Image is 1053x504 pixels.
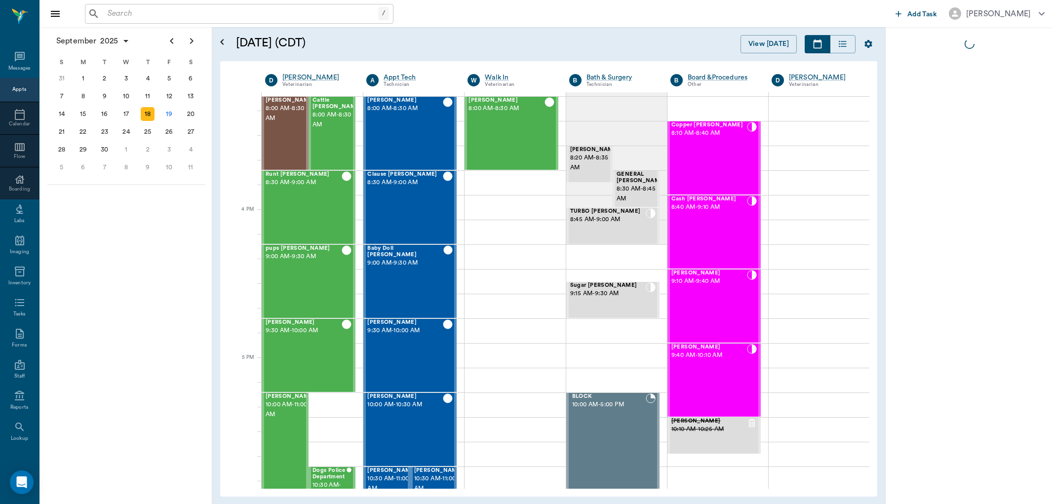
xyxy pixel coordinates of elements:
[162,31,182,51] button: Previous page
[566,146,613,183] div: CHECKED_IN, 8:20 AM - 8:35 AM
[367,400,443,410] span: 10:00 AM - 10:30 AM
[468,104,544,114] span: 8:00 AM - 8:30 AM
[312,97,362,110] span: Cattle [PERSON_NAME]
[586,73,656,82] a: Bath & Surgery
[617,184,666,204] span: 8:30 AM - 8:45 AM
[266,319,342,326] span: [PERSON_NAME]
[367,467,417,474] span: [PERSON_NAME]
[671,122,747,128] span: Copper [PERSON_NAME]
[180,55,201,70] div: S
[119,89,133,103] div: Wednesday, September 10, 2025
[266,393,315,400] span: [PERSON_NAME]
[586,80,656,89] div: Technician
[184,107,197,121] div: Saturday, September 20, 2025
[572,400,646,410] span: 10:00 AM - 5:00 PM
[8,279,31,287] div: Inventory
[141,125,155,139] div: Thursday, September 25, 2025
[76,72,90,85] div: Monday, September 1, 2025
[367,474,417,494] span: 10:30 AM - 11:00 AM
[367,326,443,336] span: 9:30 AM - 10:00 AM
[485,80,554,89] div: Veterinarian
[772,74,784,86] div: D
[363,392,457,466] div: CHECKED_OUT, 10:00 AM - 10:30 AM
[671,344,747,350] span: [PERSON_NAME]
[363,244,457,318] div: CHECKED_OUT, 9:00 AM - 9:30 AM
[119,107,133,121] div: Wednesday, September 17, 2025
[671,350,747,360] span: 9:40 AM - 10:10 AM
[613,170,660,207] div: NOT_CONFIRMED, 8:30 AM - 8:45 AM
[141,107,155,121] div: Thursday, September 18, 2025
[262,318,355,392] div: CHECKED_OUT, 9:30 AM - 10:00 AM
[51,55,73,70] div: S
[141,72,155,85] div: Thursday, September 4, 2025
[98,160,112,174] div: Tuesday, October 7, 2025
[570,208,646,215] span: TURBO [PERSON_NAME]
[367,245,443,258] span: Baby Doll [PERSON_NAME]
[162,89,176,103] div: Friday, September 12, 2025
[14,373,25,380] div: Staff
[55,143,69,156] div: Sunday, September 28, 2025
[414,474,464,494] span: 10:30 AM - 11:00 AM
[162,160,176,174] div: Friday, October 10, 2025
[366,74,379,86] div: A
[262,170,355,244] div: CHECKED_OUT, 8:30 AM - 9:00 AM
[667,269,761,343] div: CHECKED_IN, 9:10 AM - 9:40 AM
[55,107,69,121] div: Sunday, September 14, 2025
[671,425,747,434] span: 10:10 AM - 10:25 AM
[162,125,176,139] div: Friday, September 26, 2025
[10,404,29,411] div: Reports
[671,202,747,212] span: 8:40 AM - 9:10 AM
[667,417,761,454] div: CANCELED, 10:10 AM - 10:25 AM
[184,72,197,85] div: Saturday, September 6, 2025
[104,7,378,21] input: Search
[485,73,554,82] a: Walk In
[266,326,342,336] span: 9:30 AM - 10:00 AM
[12,342,27,349] div: Forms
[8,65,31,72] div: Messages
[671,270,747,276] span: [PERSON_NAME]
[671,128,747,138] span: 8:10 AM - 8:40 AM
[282,80,351,89] div: Veterinarian
[76,160,90,174] div: Monday, October 6, 2025
[384,73,453,82] a: Appt Tech
[141,143,155,156] div: Thursday, October 2, 2025
[312,480,347,500] span: 10:30 AM - 11:00 AM
[266,400,315,420] span: 10:00 AM - 11:00 AM
[688,73,757,82] a: Board &Procedures
[137,55,158,70] div: T
[667,121,761,195] div: CHECKED_IN, 8:10 AM - 8:40 AM
[98,34,120,48] span: 2025
[312,467,347,480] span: Dogs Police Department
[216,23,228,61] button: Open calendar
[162,143,176,156] div: Friday, October 3, 2025
[98,72,112,85] div: Tuesday, September 2, 2025
[367,258,443,268] span: 9:00 AM - 9:30 AM
[55,160,69,174] div: Sunday, October 5, 2025
[12,86,26,93] div: Appts
[266,178,342,188] span: 8:30 AM - 9:00 AM
[789,80,858,89] div: Veterinarian
[119,143,133,156] div: Wednesday, October 1, 2025
[184,125,197,139] div: Saturday, September 27, 2025
[55,89,69,103] div: Sunday, September 7, 2025
[566,207,660,244] div: CHECKED_IN, 8:45 AM - 9:00 AM
[228,204,254,229] div: 4 PM
[414,467,464,474] span: [PERSON_NAME]
[367,178,443,188] span: 8:30 AM - 9:00 AM
[363,170,457,244] div: CHECKED_OUT, 8:30 AM - 9:00 AM
[76,89,90,103] div: Monday, September 8, 2025
[76,125,90,139] div: Monday, September 22, 2025
[55,125,69,139] div: Sunday, September 21, 2025
[367,171,443,178] span: Clause [PERSON_NAME]
[98,89,112,103] div: Tuesday, September 9, 2025
[570,289,646,299] span: 9:15 AM - 9:30 AM
[363,318,457,392] div: CHECKED_OUT, 9:30 AM - 10:00 AM
[789,73,858,82] a: [PERSON_NAME]
[468,97,544,104] span: [PERSON_NAME]
[367,104,443,114] span: 8:00 AM - 8:30 AM
[570,153,620,173] span: 8:20 AM - 8:35 AM
[45,4,65,24] button: Close drawer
